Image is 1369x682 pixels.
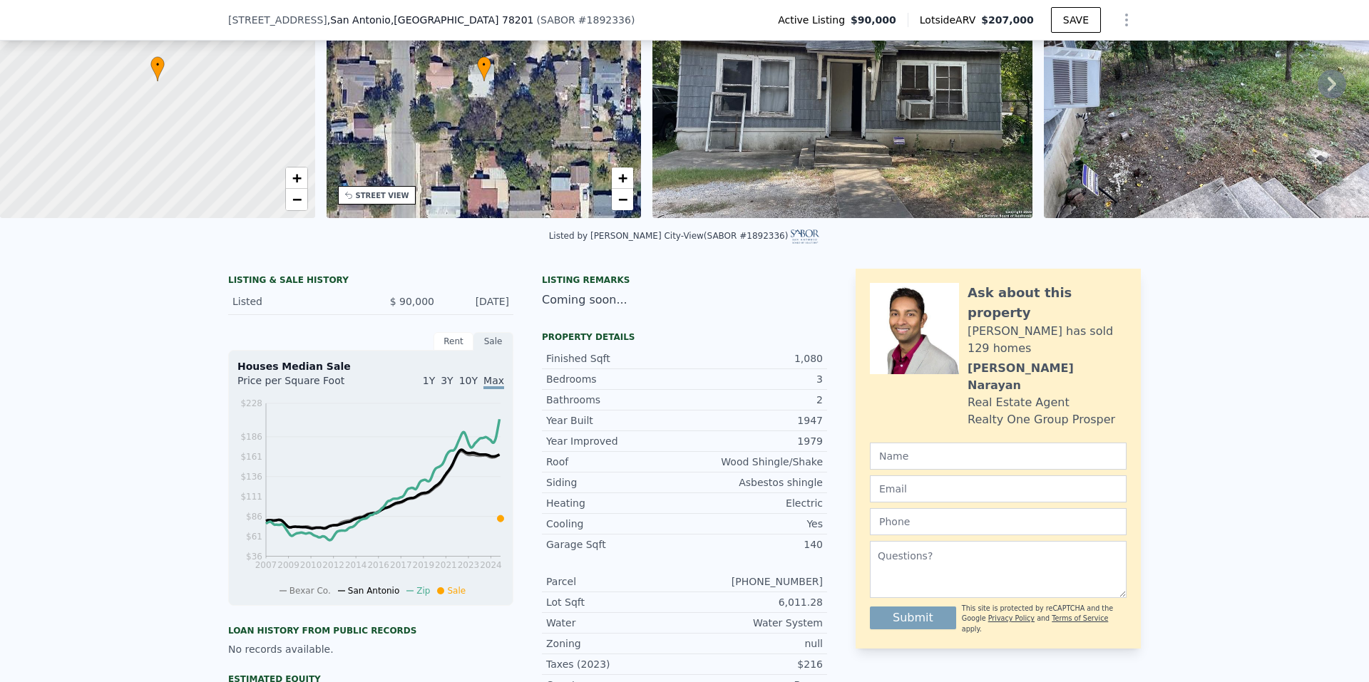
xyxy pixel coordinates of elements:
[870,508,1127,535] input: Phone
[684,434,823,448] div: 1979
[458,560,480,570] tspan: 2023
[1112,6,1141,34] button: Show Options
[150,58,165,71] span: •
[684,636,823,651] div: null
[578,14,631,26] span: # 1892336
[322,560,344,570] tspan: 2012
[289,586,331,596] span: Bexar Co.
[348,586,400,596] span: San Antonio
[546,413,684,428] div: Year Built
[240,492,262,502] tspan: $111
[684,657,823,671] div: $216
[981,14,1034,26] span: $207,000
[546,372,684,386] div: Bedrooms
[546,636,684,651] div: Zoning
[292,190,301,208] span: −
[870,606,956,629] button: Submit
[345,560,367,570] tspan: 2014
[851,13,896,27] span: $90,000
[546,455,684,469] div: Roof
[480,560,502,570] tspan: 2024
[968,283,1127,323] div: Ask about this property
[300,560,322,570] tspan: 2010
[367,560,389,570] tspan: 2016
[292,169,301,187] span: +
[477,56,491,81] div: •
[240,432,262,442] tspan: $186
[246,552,262,562] tspan: $36
[546,595,684,609] div: Lot Sqft
[968,394,1070,411] div: Real Estate Agent
[423,375,435,386] span: 1Y
[150,56,165,81] div: •
[391,14,534,26] span: , [GEOGRAPHIC_DATA] 78201
[246,532,262,542] tspan: $61
[286,167,307,189] a: Zoom in
[684,351,823,366] div: 1,080
[390,296,434,307] span: $ 90,000
[542,274,827,286] div: Listing remarks
[546,393,684,407] div: Bathrooms
[870,443,1127,470] input: Name
[483,375,504,389] span: Max
[540,14,575,26] span: SABOR
[684,616,823,630] div: Water System
[791,229,820,244] img: SABOR Logo
[441,375,453,386] span: 3Y
[684,393,823,407] div: 2
[870,475,1127,502] input: Email
[988,614,1035,622] a: Privacy Policy
[477,58,491,71] span: •
[542,291,827,309] div: Coming soon...
[416,586,430,596] span: Zip
[228,13,327,27] span: [STREET_ADDRESS]
[546,351,684,366] div: Finished Sqft
[459,375,478,386] span: 10Y
[228,642,513,656] div: No records available.
[1051,7,1101,33] button: SAVE
[246,512,262,522] tspan: $86
[473,332,513,351] div: Sale
[546,517,684,531] div: Cooling
[356,190,409,201] div: STREET VIEW
[546,434,684,448] div: Year Improved
[684,517,823,531] div: Yes
[228,274,513,289] div: LISTING & SALE HISTORY
[240,472,262,482] tspan: $136
[684,574,823,589] div: [PHONE_NUMBER]
[684,455,823,469] div: Wood Shingle/Shake
[618,169,627,187] span: +
[962,604,1127,634] div: This site is protected by reCAPTCHA and the Google and apply.
[546,537,684,552] div: Garage Sqft
[240,398,262,408] tspan: $228
[612,189,633,210] a: Zoom out
[546,657,684,671] div: Taxes (2023)
[446,294,509,309] div: [DATE]
[549,231,821,241] div: Listed by [PERSON_NAME] City-View (SABOR #1892336)
[228,625,513,636] div: Loan history from public records
[684,475,823,490] div: Asbestos shingle
[546,475,684,490] div: Siding
[968,323,1127,357] div: [PERSON_NAME] has sold 129 homes
[968,411,1115,428] div: Realty One Group Prosper
[546,616,684,630] div: Water
[684,372,823,386] div: 3
[684,537,823,552] div: 140
[277,560,299,570] tspan: 2009
[778,13,851,27] span: Active Listing
[612,167,633,189] a: Zoom in
[390,560,412,570] tspan: 2017
[546,496,684,510] div: Heating
[1052,614,1108,622] a: Terms of Service
[255,560,277,570] tspan: 2007
[413,560,435,570] tspan: 2019
[684,413,823,428] div: 1947
[434,332,473,351] div: Rent
[684,595,823,609] div: 6,011.28
[537,13,635,27] div: ( )
[237,373,371,396] div: Price per Square Foot
[618,190,627,208] span: −
[542,331,827,343] div: Property details
[240,452,262,462] tspan: $161
[968,360,1127,394] div: [PERSON_NAME] Narayan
